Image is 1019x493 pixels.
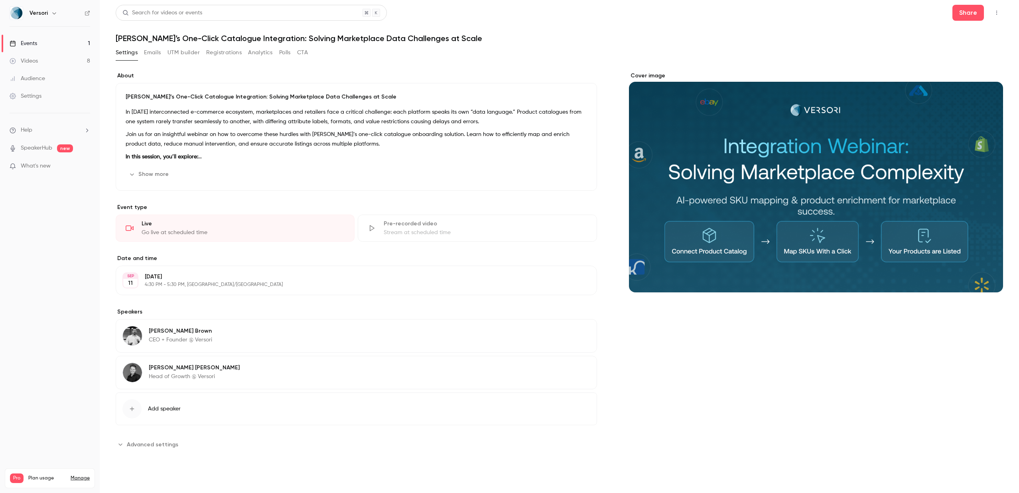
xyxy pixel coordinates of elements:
[149,327,212,335] p: [PERSON_NAME] Brown
[116,34,1003,43] h1: [PERSON_NAME]’s One-Click Catalogue Integration: Solving Marketplace Data Challenges at Scale
[149,364,240,372] p: [PERSON_NAME] [PERSON_NAME]
[358,215,597,242] div: Pre-recorded videoStream at scheduled time
[10,92,41,100] div: Settings
[116,215,355,242] div: LiveGo live at scheduled time
[116,319,597,353] div: Sean Brown[PERSON_NAME] BrownCEO + Founder @ Versori
[145,273,555,281] p: [DATE]
[142,229,345,237] div: Go live at scheduled time
[629,72,1003,292] section: Cover image
[122,9,202,17] div: Search for videos or events
[123,326,142,345] img: Sean Brown
[142,220,345,228] div: Live
[21,162,51,170] span: What's new
[10,473,24,483] span: Pro
[81,163,90,170] iframe: Noticeable Trigger
[116,46,138,59] button: Settings
[71,475,90,481] a: Manage
[21,126,32,134] span: Help
[10,75,45,83] div: Audience
[10,7,23,20] img: Versori
[384,220,587,228] div: Pre-recorded video
[145,282,555,288] p: 4:30 PM - 5:30 PM, [GEOGRAPHIC_DATA]/[GEOGRAPHIC_DATA]
[123,273,138,279] div: SEP
[116,356,597,389] div: George Goodfellow[PERSON_NAME] [PERSON_NAME]Head of Growth @ Versori
[126,130,587,149] p: Join us for an insightful webinar on how to overcome these hurdles with [PERSON_NAME]’s one-click...
[279,46,291,59] button: Polls
[126,107,587,126] p: In [DATE] interconnected e-commerce ecosystem, marketplaces and retailers face a critical challen...
[128,279,133,287] p: 11
[297,46,308,59] button: CTA
[10,57,38,65] div: Videos
[28,475,66,481] span: Plan usage
[116,254,597,262] label: Date and time
[116,438,183,451] button: Advanced settings
[384,229,587,237] div: Stream at scheduled time
[248,46,273,59] button: Analytics
[30,9,48,17] h6: Versori
[57,144,73,152] span: new
[206,46,242,59] button: Registrations
[123,363,142,382] img: George Goodfellow
[10,126,90,134] li: help-dropdown-opener
[629,72,1003,80] label: Cover image
[149,336,212,344] p: CEO + Founder @ Versori
[126,168,173,181] button: Show more
[21,144,52,152] a: SpeakerHub
[144,46,161,59] button: Emails
[126,154,202,160] strong: In this session, you’ll explore:
[148,405,181,413] span: Add speaker
[10,39,37,47] div: Events
[116,72,597,80] label: About
[168,46,200,59] button: UTM builder
[116,203,597,211] p: Event type
[116,308,597,316] label: Speakers
[116,392,597,425] button: Add speaker
[127,440,178,449] span: Advanced settings
[126,93,587,101] p: [PERSON_NAME]’s One-Click Catalogue Integration: Solving Marketplace Data Challenges at Scale
[149,373,240,381] p: Head of Growth @ Versori
[952,5,984,21] button: Share
[116,438,597,451] section: Advanced settings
